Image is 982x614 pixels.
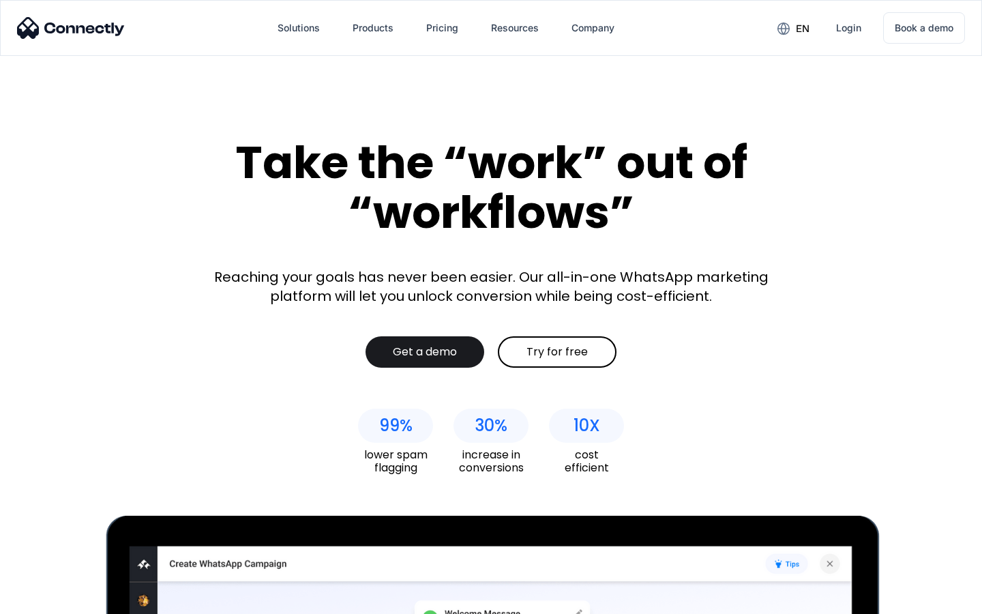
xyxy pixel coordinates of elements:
[27,590,82,609] ul: Language list
[796,19,809,38] div: en
[475,416,507,435] div: 30%
[415,12,469,44] a: Pricing
[205,267,777,306] div: Reaching your goals has never been easier. Our all-in-one WhatsApp marketing platform will let yo...
[184,138,798,237] div: Take the “work” out of “workflows”
[14,590,82,609] aside: Language selected: English
[571,18,614,38] div: Company
[393,345,457,359] div: Get a demo
[426,18,458,38] div: Pricing
[278,18,320,38] div: Solutions
[491,18,539,38] div: Resources
[825,12,872,44] a: Login
[358,448,433,474] div: lower spam flagging
[498,336,616,368] a: Try for free
[17,17,125,39] img: Connectly Logo
[366,336,484,368] a: Get a demo
[549,448,624,474] div: cost efficient
[379,416,413,435] div: 99%
[526,345,588,359] div: Try for free
[836,18,861,38] div: Login
[574,416,600,435] div: 10X
[453,448,529,474] div: increase in conversions
[883,12,965,44] a: Book a demo
[353,18,393,38] div: Products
